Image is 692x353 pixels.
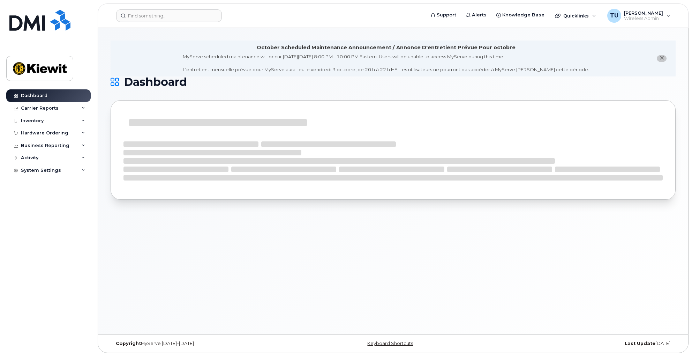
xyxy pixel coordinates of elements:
[625,341,655,346] strong: Last Update
[487,341,676,346] div: [DATE]
[111,341,299,346] div: MyServe [DATE]–[DATE]
[116,341,141,346] strong: Copyright
[657,55,667,62] button: close notification
[257,44,516,51] div: October Scheduled Maintenance Announcement / Annonce D'entretient Prévue Pour octobre
[124,77,187,87] span: Dashboard
[367,341,413,346] a: Keyboard Shortcuts
[183,53,589,73] div: MyServe scheduled maintenance will occur [DATE][DATE] 8:00 PM - 10:00 PM Eastern. Users will be u...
